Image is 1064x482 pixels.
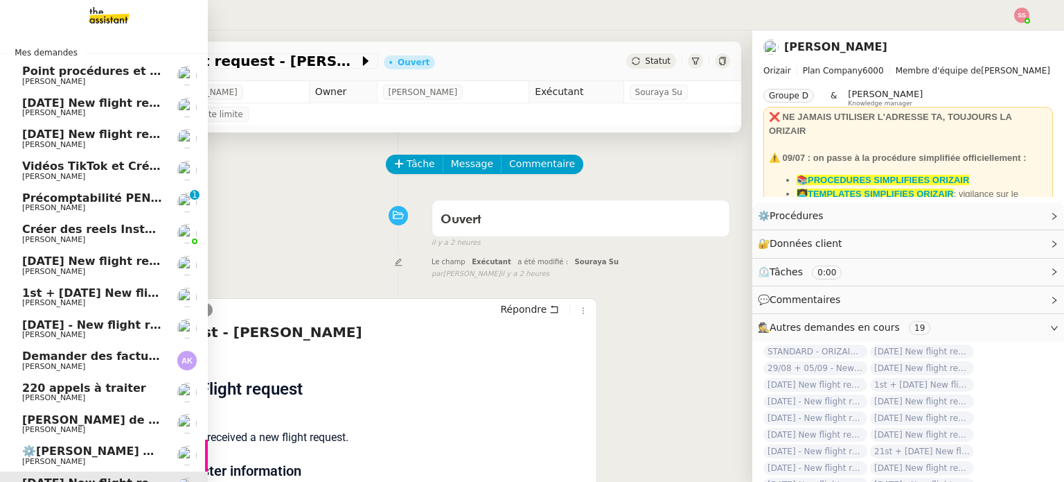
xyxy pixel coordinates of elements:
[763,40,779,55] img: users%2FC9SBsJ0duuaSgpQFj5LgoEX8n0o2%2Favatar%2Fec9d51b8-9413-4189-adfb-7be4d8c96a3c
[22,128,300,141] span: [DATE] New flight request - [PERSON_NAME]
[812,266,842,279] nz-tag: 0:00
[831,89,837,107] span: &
[758,322,936,333] span: 🕵️
[635,85,682,99] span: Souraya Su
[22,457,85,466] span: [PERSON_NAME]
[432,268,443,280] span: par
[22,223,185,236] span: Créer des reels Instagram
[784,40,887,53] a: [PERSON_NAME]
[163,377,501,402] h1: New Flight request
[432,258,465,266] span: Le champ
[870,378,974,392] span: 1st + [DATE] New flight request - [PERSON_NAME]
[192,190,197,203] p: 1
[752,286,1064,313] div: 💬Commentaires
[22,298,85,307] span: [PERSON_NAME]
[177,288,197,307] img: users%2FC9SBsJ0duuaSgpQFj5LgoEX8n0o2%2Favatar%2Fec9d51b8-9413-4189-adfb-7be4d8c96a3c
[758,294,846,305] span: 💬
[517,258,568,266] span: a été modifié :
[22,77,85,86] span: [PERSON_NAME]
[770,322,900,333] span: Autres demandes en cours
[752,259,1064,286] div: ⏲️Tâches 0:00
[177,161,197,180] img: users%2FCk7ZD5ubFNWivK6gJdIkoi2SB5d2%2Favatar%2F3f84dbb7-4157-4842-a987-fca65a8b7a9a
[752,203,1064,230] div: ⚙️Procédures
[472,258,511,266] span: Exécutant
[22,108,85,117] span: [PERSON_NAME]
[22,350,348,363] span: Demander des factures pour SARL 2TLR et ACCATEA
[22,425,85,434] span: [PERSON_NAME]
[501,268,550,280] span: il y a 2 heures
[22,140,85,149] span: [PERSON_NAME]
[441,214,481,226] span: Ouvert
[22,267,85,276] span: [PERSON_NAME]
[575,258,619,266] span: Souraya Su
[770,294,840,305] span: Commentaires
[848,100,912,107] span: Knowledge manager
[177,414,197,433] img: users%2FW4OQjB9BRtYK2an7yusO0WsYLsD3%2Favatar%2F28027066-518b-424c-8476-65f2e549ac29
[797,189,954,199] strong: 👩‍💻TEMPLATES SIMPLIFIES ORIZAIR
[6,46,86,60] span: Mes demandes
[398,58,429,67] div: Ouvert
[769,112,1011,136] strong: ❌ NE JAMAIS UTILISER L'ADRESSE TA, TOUJOURS LA ORIZAIR
[870,361,974,375] span: [DATE] New flight request - [PERSON_NAME]
[763,445,867,458] span: [DATE] - New flight request - [PERSON_NAME]
[797,187,1047,228] li: : vigilance sur le dashboard utiliser uniquement les templates avec ✈️Orizair pour éviter les con...
[770,266,803,277] span: Tâches
[22,413,293,427] span: [PERSON_NAME] de suivi - [PERSON_NAME]
[909,321,930,335] nz-tag: 19
[443,155,502,174] button: Message
[73,322,591,342] h4: New flight request - [PERSON_NAME]
[758,236,848,252] span: 🔐
[177,383,197,402] img: users%2FW4OQjB9BRtYK2an7yusO0WsYLsD3%2Favatar%2F28027066-518b-424c-8476-65f2e549ac29
[763,64,1053,78] span: [PERSON_NAME]
[22,286,336,300] span: 1st + [DATE] New flight request - [PERSON_NAME]
[22,160,300,173] span: Vidéos TikTok et Créatives META - août 2025
[769,153,1026,163] strong: ⚠️ 09/07 : on passe à la procédure simplifiée officiellement :
[501,155,583,174] button: Commentaire
[177,446,197,465] img: users%2FW4OQjB9BRtYK2an7yusO0WsYLsD3%2Favatar%2F28027066-518b-424c-8476-65f2e549ac29
[870,395,974,408] span: [DATE] New flight request - [PERSON_NAME]
[848,89,923,99] span: [PERSON_NAME]
[896,66,982,76] span: Membre d'équipe de
[177,224,197,243] img: users%2FoFdbodQ3TgNoWt9kP3GXAs5oaCq1%2Favatar%2Fprofile-pic.png
[72,54,359,68] span: [DATE] New flight request - [PERSON_NAME]
[797,175,969,185] a: 📚PROCEDURES SIMPLIFIEES ORIZAIR
[758,208,830,224] span: ⚙️
[870,411,974,425] span: [DATE] New flight request - [PERSON_NAME]
[870,461,974,475] span: [DATE] New flight request - [PERSON_NAME]
[177,129,197,148] img: users%2FC9SBsJ0duuaSgpQFj5LgoEX8n0o2%2Favatar%2Fec9d51b8-9413-4189-adfb-7be4d8c96a3c
[529,81,623,103] td: Exécutant
[752,230,1064,257] div: 🔐Données client
[190,190,199,200] nz-badge-sup: 1
[500,302,547,316] span: Répondre
[177,66,197,85] img: users%2FW4OQjB9BRtYK2an7yusO0WsYLsD3%2Favatar%2F28027066-518b-424c-8476-65f2e549ac29
[1014,8,1029,23] img: svg
[848,89,923,107] app-user-label: Knowledge manager
[177,319,197,338] img: users%2FC9SBsJ0duuaSgpQFj5LgoEX8n0o2%2Favatar%2Fec9d51b8-9413-4189-adfb-7be4d8c96a3c
[22,203,85,212] span: [PERSON_NAME]
[22,64,174,78] span: Point procédures et FAQ
[763,66,791,76] span: Orizair
[386,155,443,174] button: Tâche
[770,238,842,249] span: Données client
[495,302,564,317] button: Répondre
[432,237,481,249] span: il y a 2 heures
[22,172,85,181] span: [PERSON_NAME]
[763,428,867,442] span: [DATE] New flight request - [PERSON_NAME][DATE]
[177,193,197,212] img: users%2FSoHiyPZ6lTh48rkksBJmVXB4Fxh1%2Favatar%2F784cdfc3-6442-45b8-8ed3-42f1cc9271a4
[177,351,197,370] img: svg
[763,395,867,408] span: [DATE] - New flight request - [PERSON_NAME]
[22,362,85,371] span: [PERSON_NAME]
[870,345,974,359] span: [DATE] New flight request - [PERSON_NAME]
[163,463,501,479] p: Requester information
[752,314,1064,341] div: 🕵️Autres demandes en cours 19
[645,56,671,66] span: Statut
[803,66,862,76] span: Plan Company
[163,429,501,446] p: We have received a new flight request.
[177,98,197,117] img: users%2FC9SBsJ0duuaSgpQFj5LgoEX8n0o2%2Favatar%2Fec9d51b8-9413-4189-adfb-7be4d8c96a3c
[22,318,308,332] span: [DATE] - New flight request - [PERSON_NAME]
[309,81,377,103] td: Owner
[763,361,867,375] span: 29/08 + 05/09 - New flight request - [PERSON_NAME]
[22,255,300,268] span: [DATE] New flight request - [PERSON_NAME]
[758,266,853,277] span: ⏲️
